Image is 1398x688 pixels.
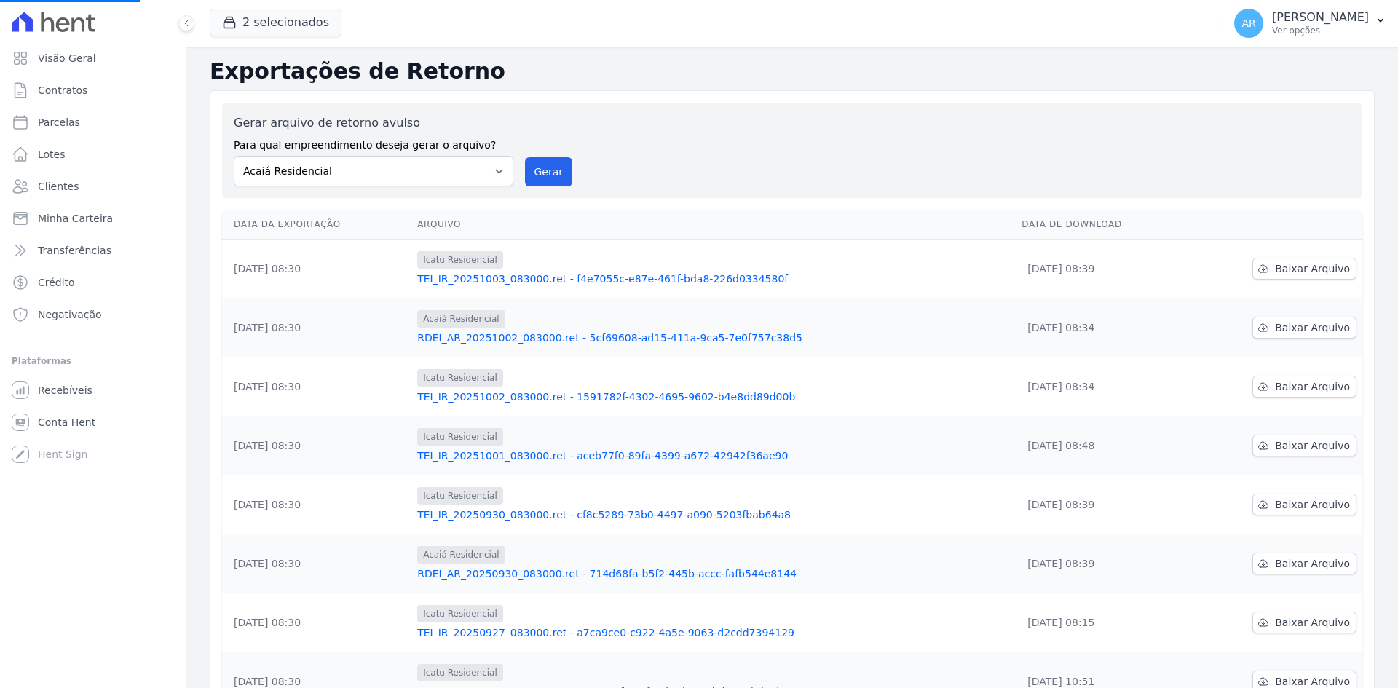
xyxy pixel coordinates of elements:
button: Gerar [525,157,573,186]
span: Baixar Arquivo [1275,320,1350,335]
th: Data da Exportação [222,210,411,240]
span: Baixar Arquivo [1275,615,1350,630]
a: Baixar Arquivo [1252,317,1356,339]
span: Negativação [38,307,102,322]
td: [DATE] 08:39 [1016,240,1186,298]
span: Icatu Residencial [417,605,503,622]
span: Baixar Arquivo [1275,379,1350,394]
span: Baixar Arquivo [1275,438,1350,453]
p: Ver opções [1272,25,1369,36]
span: Transferências [38,243,111,258]
div: Plataformas [12,352,174,370]
td: [DATE] 08:30 [222,357,411,416]
span: Icatu Residencial [417,369,503,387]
a: Transferências [6,236,180,265]
a: Clientes [6,172,180,201]
a: Parcelas [6,108,180,137]
td: [DATE] 08:39 [1016,475,1186,534]
td: [DATE] 08:30 [222,593,411,652]
span: Icatu Residencial [417,487,503,505]
th: Data de Download [1016,210,1186,240]
a: TEI_IR_20251002_083000.ret - 1591782f-4302-4695-9602-b4e8dd89d00b [417,390,1010,404]
td: [DATE] 08:34 [1016,298,1186,357]
a: Baixar Arquivo [1252,435,1356,456]
a: Recebíveis [6,376,180,405]
td: [DATE] 08:30 [222,416,411,475]
td: [DATE] 08:30 [222,475,411,534]
a: RDEI_AR_20250930_083000.ret - 714d68fa-b5f2-445b-accc-fafb544e8144 [417,566,1010,581]
td: [DATE] 08:30 [222,298,411,357]
a: TEI_IR_20251003_083000.ret - f4e7055c-e87e-461f-bda8-226d0334580f [417,272,1010,286]
span: Baixar Arquivo [1275,497,1350,512]
span: Visão Geral [38,51,96,66]
span: Baixar Arquivo [1275,556,1350,571]
td: [DATE] 08:15 [1016,593,1186,652]
span: Acaiá Residencial [417,546,505,564]
a: TEI_IR_20250930_083000.ret - cf8c5289-73b0-4497-a090-5203fbab64a8 [417,507,1010,522]
a: Negativação [6,300,180,329]
a: Baixar Arquivo [1252,612,1356,633]
span: Minha Carteira [38,211,113,226]
span: Acaiá Residencial [417,310,505,328]
span: Crédito [38,275,75,290]
span: Contratos [38,83,87,98]
button: 2 selecionados [210,9,341,36]
span: Parcelas [38,115,80,130]
span: Conta Hent [38,415,95,430]
a: Baixar Arquivo [1252,494,1356,515]
td: [DATE] 08:48 [1016,416,1186,475]
button: AR [PERSON_NAME] Ver opções [1223,3,1398,44]
p: [PERSON_NAME] [1272,10,1369,25]
a: Crédito [6,268,180,297]
a: Lotes [6,140,180,169]
a: RDEI_AR_20251002_083000.ret - 5cf69608-ad15-411a-9ca5-7e0f757c38d5 [417,331,1010,345]
a: Baixar Arquivo [1252,258,1356,280]
label: Para qual empreendimento deseja gerar o arquivo? [234,132,513,153]
td: [DATE] 08:39 [1016,534,1186,593]
a: Baixar Arquivo [1252,553,1356,574]
h2: Exportações de Retorno [210,58,1375,84]
a: Visão Geral [6,44,180,73]
a: TEI_IR_20250927_083000.ret - a7ca9ce0-c922-4a5e-9063-d2cdd7394129 [417,625,1010,640]
a: Minha Carteira [6,204,180,233]
a: Conta Hent [6,408,180,437]
span: Icatu Residencial [417,664,503,681]
span: Baixar Arquivo [1275,261,1350,276]
span: Recebíveis [38,383,92,398]
td: [DATE] 08:30 [222,240,411,298]
td: [DATE] 08:34 [1016,357,1186,416]
a: Contratos [6,76,180,105]
th: Arquivo [411,210,1016,240]
span: Icatu Residencial [417,251,503,269]
label: Gerar arquivo de retorno avulso [234,114,513,132]
a: TEI_IR_20251001_083000.ret - aceb77f0-89fa-4399-a672-42942f36ae90 [417,448,1010,463]
td: [DATE] 08:30 [222,534,411,593]
span: AR [1241,18,1255,28]
span: Icatu Residencial [417,428,503,446]
a: Baixar Arquivo [1252,376,1356,398]
span: Clientes [38,179,79,194]
span: Lotes [38,147,66,162]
